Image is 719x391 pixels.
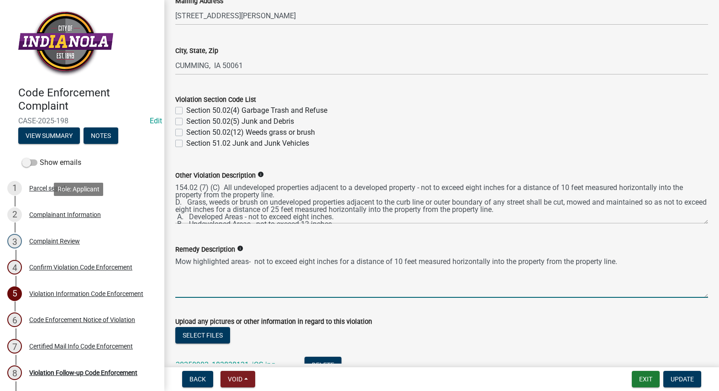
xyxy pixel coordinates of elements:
label: Show emails [22,157,81,168]
label: Section 50.02(4) Garbage Trash and Refuse [186,105,327,116]
div: Violation Follow-up Code Enforcement [29,370,137,376]
span: Update [671,375,694,383]
img: City of Indianola, Iowa [18,10,113,77]
div: Complaint Review [29,238,80,244]
button: Exit [632,371,660,387]
button: Void [220,371,255,387]
i: info [237,245,243,252]
div: 7 [7,339,22,354]
div: Parcel search [29,185,68,191]
div: 1 [7,181,22,195]
div: 2 [7,207,22,222]
wm-modal-confirm: Delete Document [304,361,341,370]
a: Edit [150,116,162,125]
label: Section 50.02(5) Junk and Debris [186,116,294,127]
wm-modal-confirm: Summary [18,132,80,140]
div: 3 [7,234,22,248]
div: 4 [7,260,22,275]
wm-modal-confirm: Notes [84,132,118,140]
button: Update [663,371,701,387]
a: 20250902_183838121_iOS.jpg [176,360,275,369]
div: 8 [7,365,22,380]
span: Void [228,375,242,383]
button: Delete [304,357,341,373]
button: Notes [84,127,118,144]
div: Confirm Violation Code Enforcement [29,264,132,270]
button: View Summary [18,127,80,144]
label: Other Violation Description [175,173,256,179]
label: Remedy Description [175,247,235,253]
div: Certified Mail Info Code Enforcement [29,343,133,349]
span: CASE-2025-198 [18,116,146,125]
div: 6 [7,312,22,327]
div: Code Enforcement Notice of Violation [29,317,135,323]
wm-modal-confirm: Edit Application Number [150,116,162,125]
div: Role: Applicant [54,183,103,196]
button: Select files [175,327,230,343]
label: Section 51.02 Junk and Junk Vehicles [186,138,309,149]
i: info [257,171,264,178]
label: City, State, Zip [175,48,218,54]
label: Section 50.02(12) Weeds grass or brush [186,127,315,138]
div: Violation Information Code Enforcement [29,291,143,297]
span: Back [189,375,206,383]
label: Upload any pictures or other information in regard to this violation [175,319,372,325]
h4: Code Enforcement Complaint [18,86,157,113]
div: 5 [7,286,22,301]
div: Complainant Information [29,211,101,218]
button: Back [182,371,213,387]
label: Violation Section Code List [175,97,256,103]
